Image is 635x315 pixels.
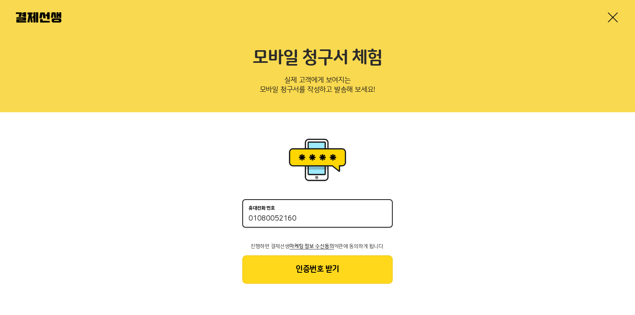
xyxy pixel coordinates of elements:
[16,47,619,69] h2: 모바일 청구서 체험
[286,136,349,183] img: 휴대폰인증 이미지
[16,12,61,23] img: 결제선생
[16,74,619,100] p: 실제 고객에게 보여지는 모바일 청구서를 작성하고 발송해 보세요!
[242,243,393,249] p: 진행하면 결제선생 약관에 동의하게 됩니다.
[249,206,275,211] p: 휴대전화 번호
[249,214,386,224] input: 휴대전화 번호
[289,243,334,249] span: 마케팅 정보 수신동의
[242,255,393,284] button: 인증번호 받기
